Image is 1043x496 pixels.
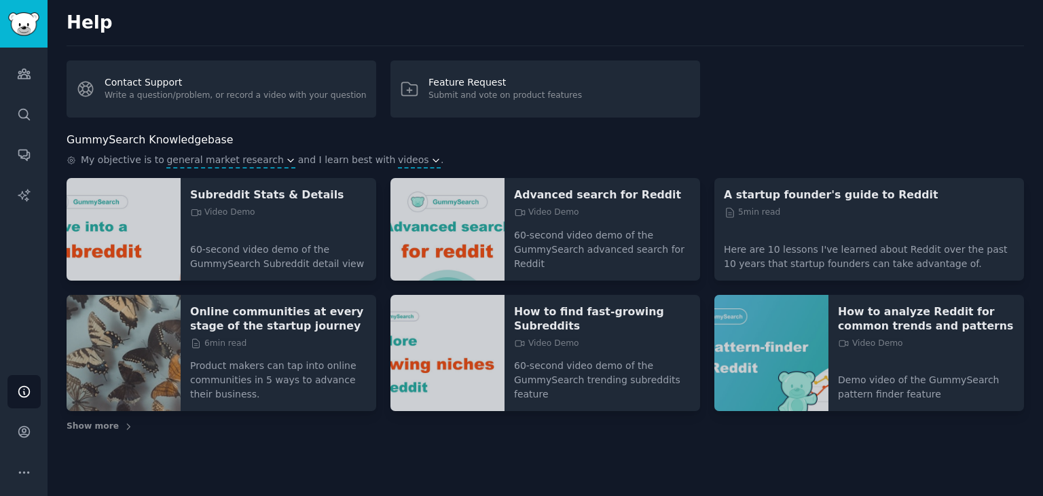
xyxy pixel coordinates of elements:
img: How to analyze Reddit for common trends and patterns [714,295,828,412]
a: How to analyze Reddit for common trends and patterns [838,304,1014,333]
p: 60-second video demo of the GummySearch Subreddit detail view [190,233,367,271]
p: Product makers can tap into online communities in 5 ways to advance their business. [190,349,367,402]
h2: GummySearch Knowledgebase [67,132,233,149]
div: Submit and vote on product features [428,90,582,102]
span: My objective is to [81,153,164,169]
button: general market research [166,153,295,167]
p: Demo video of the GummySearch pattern finder feature [838,364,1014,402]
span: videos [398,153,429,167]
div: Feature Request [428,75,582,90]
a: A startup founder's guide to Reddit [724,188,1014,202]
a: How to find fast-growing Subreddits [514,304,691,333]
img: Advanced search for Reddit [390,178,505,281]
p: 60-second video demo of the GummySearch advanced search for Reddit [514,219,691,271]
a: Subreddit Stats & Details [190,188,367,202]
a: Online communities at every stage of the startup journey [190,304,367,333]
h2: Help [67,12,1024,34]
p: Here are 10 lessons I've learned about Reddit over the past 10 years that startup founders can ta... [724,233,1014,271]
a: Contact SupportWrite a question/problem, or record a video with your question [67,60,376,118]
span: 5 min read [724,207,780,219]
div: . [67,153,1024,169]
button: videos [398,153,441,167]
img: Online communities at every stage of the startup journey [67,295,181,412]
span: Video Demo [514,207,579,219]
span: Video Demo [838,338,903,350]
span: 6 min read [190,338,246,350]
span: and I learn best with [298,153,396,169]
img: GummySearch logo [8,12,39,36]
p: 60-second video demo of the GummySearch trending subreddits feature [514,349,691,402]
span: Show more [67,421,119,433]
img: How to find fast-growing Subreddits [390,295,505,412]
img: Subreddit Stats & Details [67,178,181,281]
a: Advanced search for Reddit [514,188,691,202]
span: Video Demo [514,338,579,350]
span: Video Demo [190,207,255,219]
span: general market research [166,153,283,167]
a: Feature RequestSubmit and vote on product features [390,60,700,118]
